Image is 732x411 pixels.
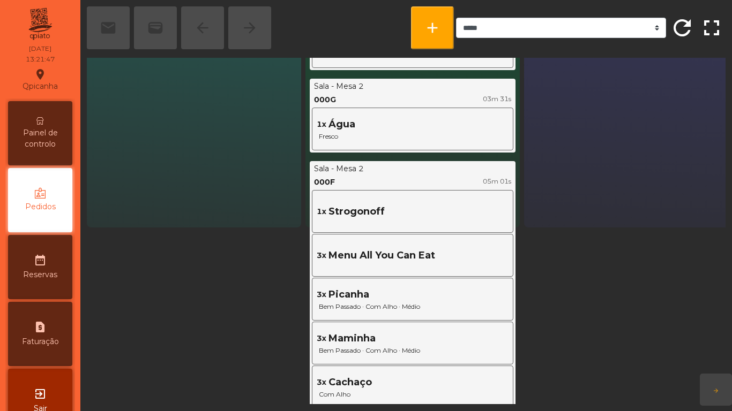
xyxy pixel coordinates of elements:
i: request_page [34,321,47,333]
span: Maminha [328,331,376,346]
div: 13:21:47 [26,55,55,64]
span: add [424,19,441,36]
i: location_on [34,68,47,81]
span: 03m 31s [483,95,511,103]
span: 3x [317,289,326,300]
div: Mesa 2 [336,81,364,92]
span: Strogonoff [328,204,385,219]
div: Sala - [314,163,334,174]
span: Picanha [328,287,369,302]
span: 3x [317,250,326,261]
button: fullscreen [698,6,726,49]
div: 000F [314,177,335,188]
i: exit_to_app [34,387,47,400]
button: add [411,6,454,49]
div: [DATE] [29,44,51,54]
span: Pedidos [25,201,56,212]
div: Sala - [314,81,334,92]
span: 1x [317,206,326,217]
span: Reservas [23,269,57,280]
span: Fresco [317,132,509,141]
span: Com Alho [317,390,509,399]
span: fullscreen [699,15,724,41]
span: 05m 01s [483,177,511,185]
i: date_range [34,254,47,267]
img: qpiato [27,5,53,43]
span: arrow_forward [713,387,719,394]
span: 1x [317,119,326,130]
span: Bem Passado · Com Alho · Médio [317,302,509,311]
span: Bem Passado · Com Alho · Médio [317,346,509,355]
span: Painel de controlo [11,127,70,150]
span: Faturação [22,336,59,347]
span: refresh [669,15,695,41]
span: 3x [317,333,326,344]
div: 000G [314,94,336,105]
span: Água [328,117,355,132]
div: Qpicanha [23,66,58,93]
div: Mesa 2 [336,163,364,174]
span: Cachaço [328,375,372,390]
button: refresh [668,6,696,49]
span: 3x [317,377,326,388]
button: arrow_forward [700,374,732,406]
span: Menu All You Can Eat [328,248,435,263]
